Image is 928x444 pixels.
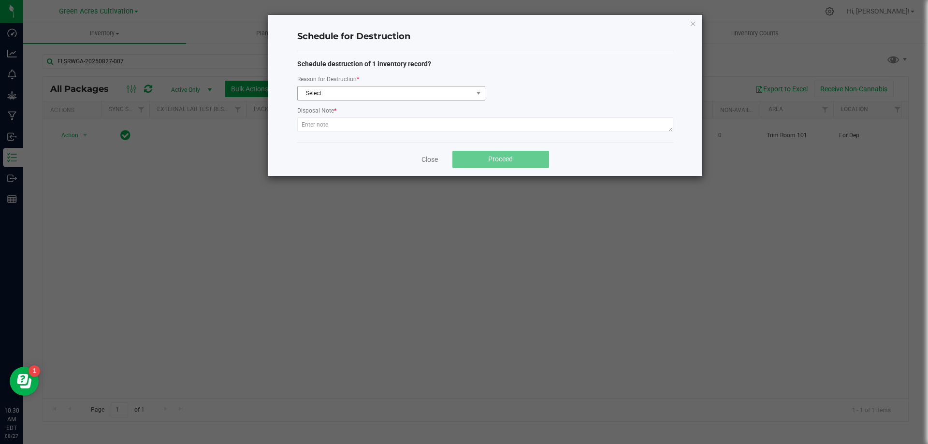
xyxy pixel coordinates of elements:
iframe: Resource center [10,367,39,396]
strong: Schedule destruction of 1 inventory record? [297,60,431,68]
span: Proceed [488,155,513,163]
iframe: Resource center unread badge [29,365,40,377]
button: Proceed [452,151,549,168]
label: Reason for Destruction [297,75,359,84]
h4: Schedule for Destruction [297,30,673,43]
a: Close [421,155,438,164]
span: Select [298,86,473,100]
label: Disposal Note [297,106,336,115]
